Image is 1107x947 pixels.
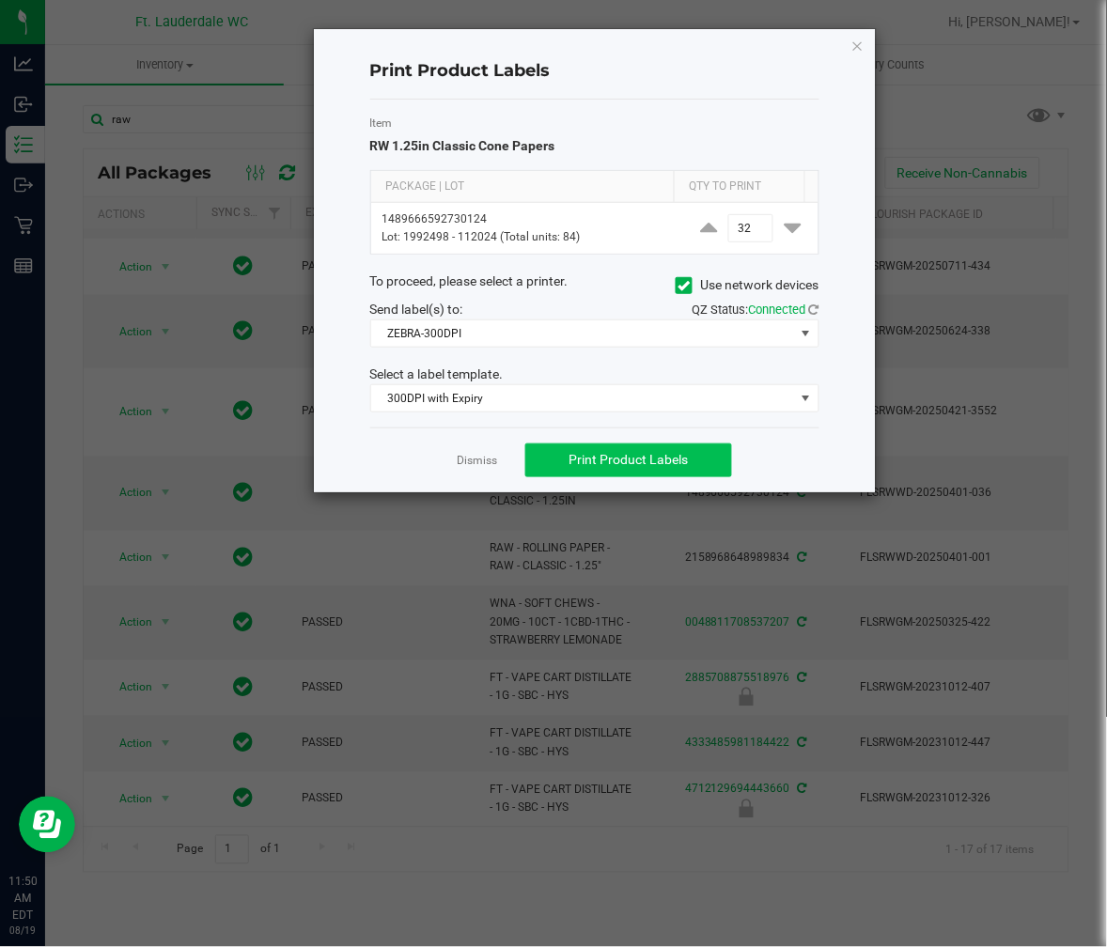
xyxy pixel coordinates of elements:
[19,797,75,853] iframe: Resource center
[382,210,673,228] p: 1489666592730124
[370,302,463,317] span: Send label(s) to:
[569,452,689,467] span: Print Product Labels
[370,59,819,84] h4: Print Product Labels
[457,453,497,469] a: Dismiss
[371,385,795,411] span: 300DPI with Expiry
[371,171,675,203] th: Package | Lot
[525,443,732,477] button: Print Product Labels
[674,171,803,203] th: Qty to Print
[356,272,834,300] div: To proceed, please select a printer.
[676,275,819,295] label: Use network devices
[356,365,834,384] div: Select a label template.
[371,320,795,347] span: ZEBRA-300DPI
[370,138,555,153] span: RW 1.25in Classic Cone Papers
[370,115,819,132] label: Item
[382,228,673,246] p: Lot: 1992498 - 112024 (Total units: 84)
[693,303,819,317] span: QZ Status:
[749,303,806,317] span: Connected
